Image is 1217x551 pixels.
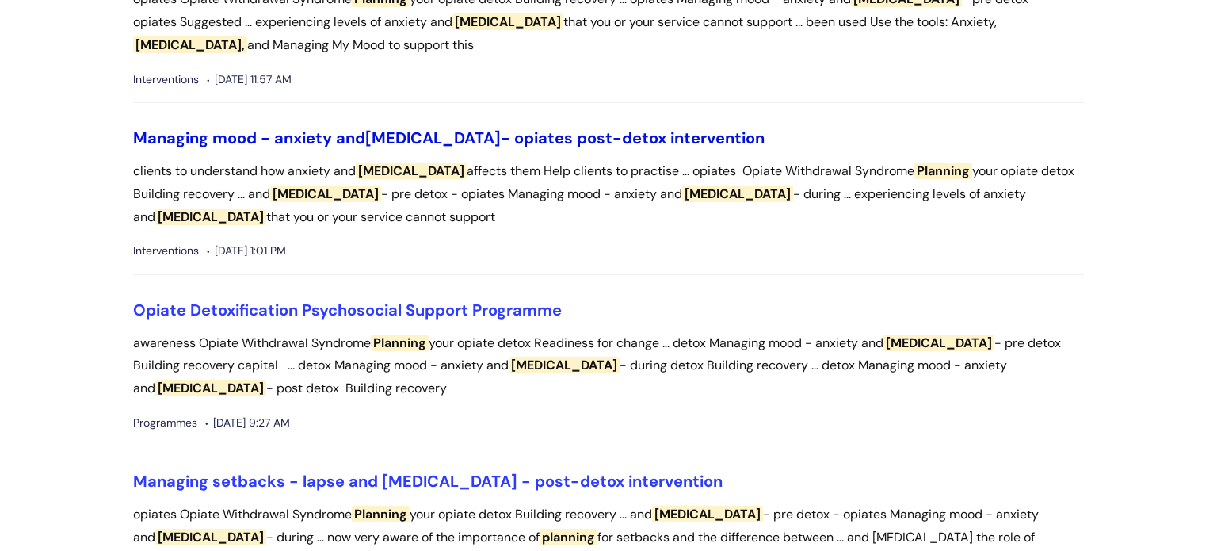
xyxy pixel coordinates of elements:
span: Planning [371,335,429,351]
span: Planning [352,506,410,522]
span: [MEDICAL_DATA] [270,186,381,202]
p: clients to understand how anxiety and affects them Help clients to practise ... opiates Opiate Wi... [133,160,1084,228]
span: planning [540,529,597,545]
span: Programmes [133,413,197,433]
span: [MEDICAL_DATA] [155,209,266,225]
span: [MEDICAL_DATA] [155,380,266,396]
span: [MEDICAL_DATA] [652,506,763,522]
a: Managing setbacks - lapse and [MEDICAL_DATA] - post-detox intervention [133,471,723,492]
span: [DATE] 1:01 PM [207,241,286,261]
a: Managing mood - anxiety and[MEDICAL_DATA]- opiates post-detox intervention [133,128,765,148]
span: [MEDICAL_DATA] [682,186,793,202]
span: [MEDICAL_DATA] [452,13,563,30]
span: [MEDICAL_DATA] [365,128,501,148]
span: [MEDICAL_DATA] [155,529,266,545]
span: Planning [914,163,972,179]
a: Opiate Detoxification Psychosocial Support Programme [133,300,562,320]
span: [MEDICAL_DATA] [509,357,620,373]
span: [MEDICAL_DATA], [133,36,247,53]
span: Interventions [133,70,199,90]
p: awareness Opiate Withdrawal Syndrome your opiate detox Readiness for change ... detox Managing mo... [133,332,1084,400]
span: [MEDICAL_DATA] [356,163,467,179]
span: [DATE] 9:27 AM [205,413,290,433]
span: [DATE] 11:57 AM [207,70,292,90]
span: [MEDICAL_DATA] [883,335,994,351]
span: Interventions [133,241,199,261]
